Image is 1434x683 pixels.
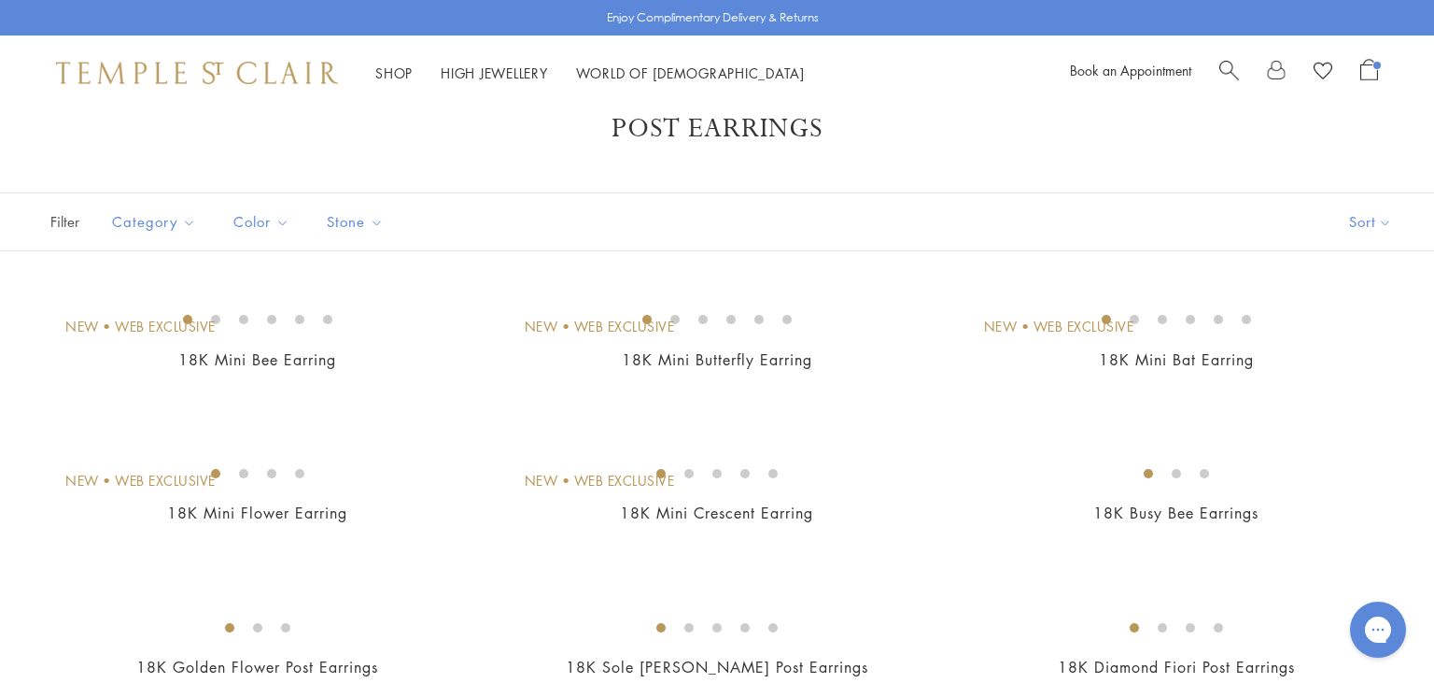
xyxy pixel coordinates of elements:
[525,471,675,491] div: New • Web Exclusive
[525,317,675,337] div: New • Web Exclusive
[441,64,548,82] a: High JewelleryHigh Jewellery
[1058,657,1295,677] a: 18K Diamond Fiori Post Earrings
[1099,349,1254,370] a: 18K Mini Bat Earring
[178,349,336,370] a: 18K Mini Bee Earring
[313,201,398,243] button: Stone
[65,471,216,491] div: New • Web Exclusive
[98,201,210,243] button: Category
[167,503,347,523] a: 18K Mini Flower Earring
[607,8,819,27] p: Enjoy Complimentary Delivery & Returns
[219,201,303,243] button: Color
[566,657,868,677] a: 18K Sole [PERSON_NAME] Post Earrings
[1307,193,1434,250] button: Show sort by
[1341,595,1415,664] iframe: Gorgias live chat messenger
[1314,59,1332,87] a: View Wishlist
[1360,59,1378,87] a: Open Shopping Bag
[224,210,303,234] span: Color
[620,503,813,523] a: 18K Mini Crescent Earring
[984,317,1134,337] div: New • Web Exclusive
[56,62,338,84] img: Temple St. Clair
[1219,59,1239,87] a: Search
[375,62,805,85] nav: Main navigation
[576,64,805,82] a: World of [DEMOGRAPHIC_DATA]World of [DEMOGRAPHIC_DATA]
[1093,503,1258,523] a: 18K Busy Bee Earrings
[1070,61,1191,79] a: Book an Appointment
[136,657,378,677] a: 18K Golden Flower Post Earrings
[103,210,210,234] span: Category
[375,64,413,82] a: ShopShop
[65,317,216,337] div: New • Web Exclusive
[317,210,398,234] span: Stone
[622,349,812,370] a: 18K Mini Butterfly Earring
[75,112,1359,146] h1: Post Earrings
